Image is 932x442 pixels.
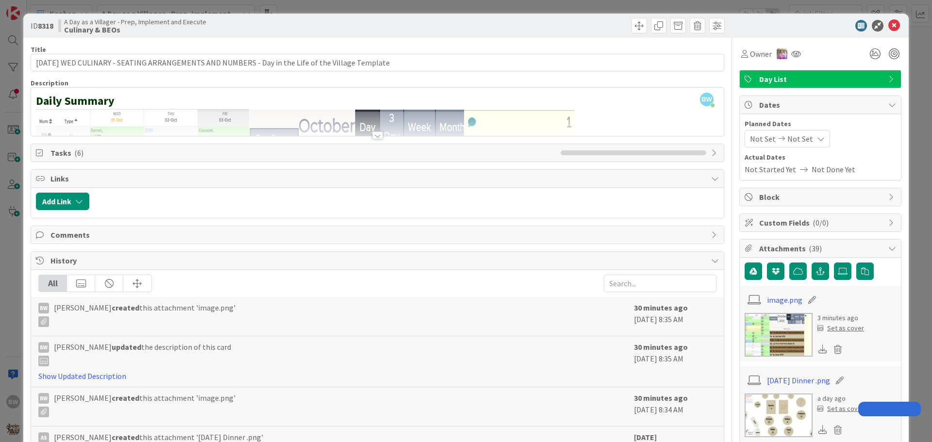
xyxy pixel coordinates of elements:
span: Planned Dates [745,119,896,129]
div: [DATE] 8:34 AM [634,392,716,421]
span: Tasks [50,147,556,159]
span: Attachments [759,243,883,254]
strong: Daily Summary [36,93,115,108]
span: ( 0/0 ) [813,218,829,228]
span: [PERSON_NAME] the description of this card [54,341,231,366]
span: Dates [759,99,883,111]
span: Owner [750,48,772,60]
span: Not Set [750,133,776,145]
div: [DATE] 8:35 AM [634,302,716,331]
a: Show Updated Description [38,371,126,381]
b: created [112,303,139,312]
div: 3 minutes ago [817,313,864,323]
span: Not Done Yet [812,164,855,175]
span: Not Set [787,133,813,145]
span: ( 39 ) [809,244,822,253]
div: [DATE] 8:35 AM [634,341,716,382]
span: History [50,255,706,266]
a: [DATE] Dinner .png [767,375,830,386]
span: Description [31,79,68,87]
b: 8318 [38,21,53,31]
span: Comments [50,229,706,241]
span: [PERSON_NAME] this attachment 'image.png' [54,302,235,327]
span: Block [759,191,883,203]
b: 30 minutes ago [634,303,688,312]
span: A Day as a Villager - Prep, Implement and Execute [64,18,206,26]
span: ID [31,20,53,32]
span: Not Started Yet [745,164,796,175]
input: Search... [604,275,716,292]
input: type card name here... [31,54,724,71]
span: Custom Fields [759,217,883,229]
label: Title [31,45,46,54]
span: Actual Dates [745,152,896,163]
button: Add Link [36,193,89,210]
div: All [39,275,67,292]
div: BW [38,393,49,404]
div: BW [38,303,49,313]
b: created [112,393,139,403]
b: 30 minutes ago [634,393,688,403]
div: Set as cover [817,404,864,414]
b: Culinary & BEOs [64,26,206,33]
div: Download [817,343,828,356]
b: created [112,432,139,442]
img: image.png [36,108,577,370]
div: Download [817,424,828,436]
img: OM [777,49,787,59]
div: BW [38,342,49,353]
b: [DATE] [634,432,657,442]
b: updated [112,342,141,352]
span: BW [700,93,714,106]
div: a day ago [817,393,864,404]
div: Set as cover [817,323,864,333]
span: Day List [759,73,883,85]
span: Links [50,173,706,184]
a: image.png [767,294,802,306]
span: ( 6 ) [74,148,83,158]
b: 30 minutes ago [634,342,688,352]
span: [PERSON_NAME] this attachment 'image.png' [54,392,235,417]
